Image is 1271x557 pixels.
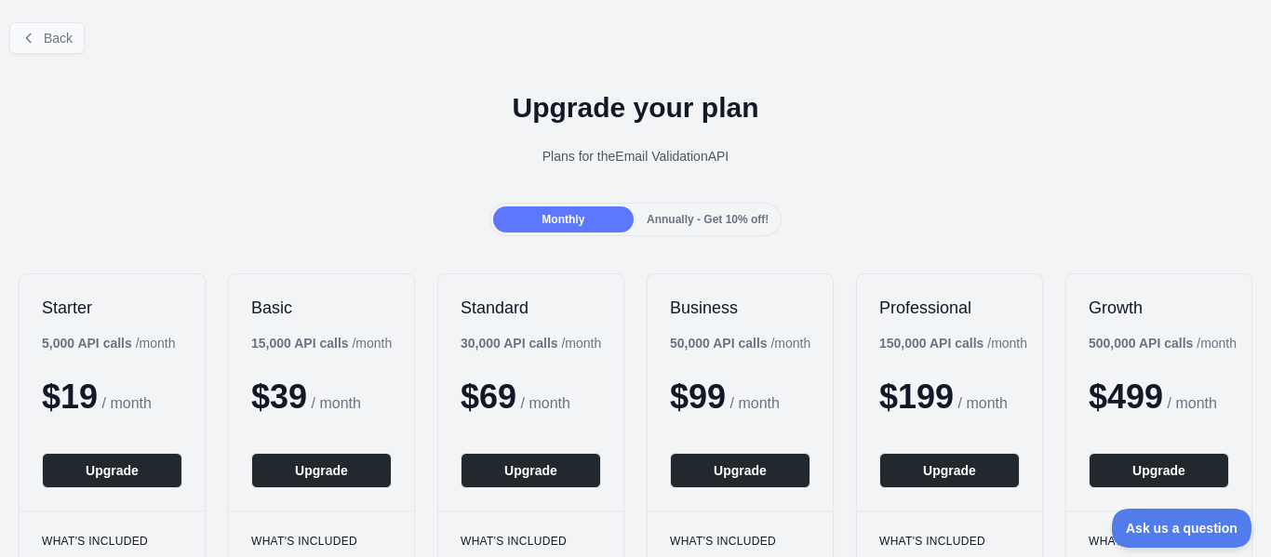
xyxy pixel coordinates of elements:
b: 150,000 API calls [879,336,983,351]
b: 30,000 API calls [461,336,558,351]
div: Domain: [DOMAIN_NAME] [48,48,205,63]
div: / month [1089,334,1237,352]
div: / month [670,334,810,352]
div: Domain Overview [71,110,167,122]
b: 50,000 API calls [670,336,768,351]
span: $ 99 [670,378,726,416]
img: tab_domain_overview_orange.svg [50,108,65,123]
img: logo_orange.svg [30,30,45,45]
h2: Standard [461,297,601,319]
h2: Professional [879,297,1020,319]
div: / month [879,334,1027,352]
h2: Business [670,297,810,319]
div: Keywords by Traffic [206,110,314,122]
h2: Growth [1089,297,1229,319]
img: website_grey.svg [30,48,45,63]
b: 500,000 API calls [1089,336,1193,351]
div: v 4.0.25 [52,30,91,45]
img: tab_keywords_by_traffic_grey.svg [185,108,200,123]
iframe: Toggle Customer Support [1112,509,1252,548]
span: $ 499 [1089,378,1163,416]
span: $ 199 [879,378,954,416]
div: / month [461,334,601,352]
span: $ 69 [461,378,516,416]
